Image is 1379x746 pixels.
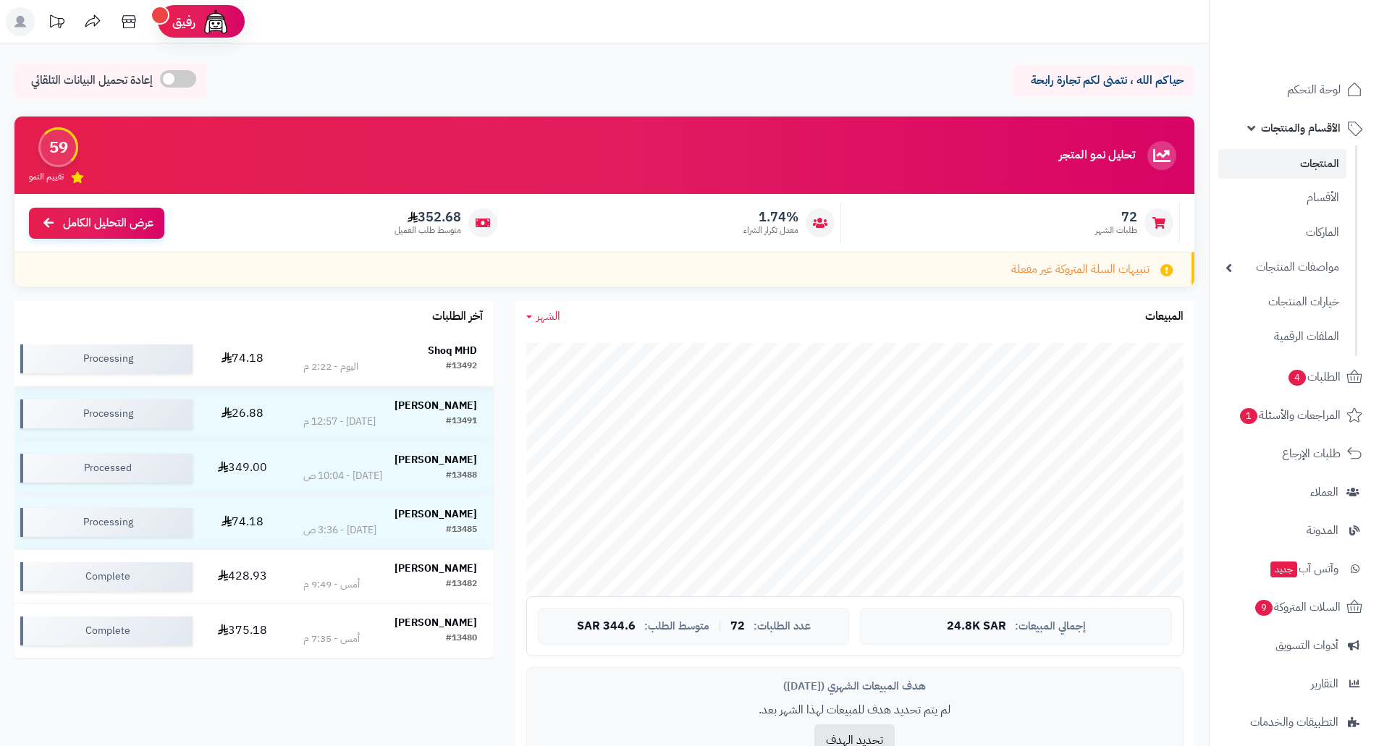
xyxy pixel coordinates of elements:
div: #13488 [446,469,477,483]
div: [DATE] - 12:57 م [303,415,376,429]
span: تنبيهات السلة المتروكة غير مفعلة [1011,261,1150,278]
img: ai-face.png [201,7,230,36]
span: الشهر [536,308,560,325]
td: 375.18 [198,604,286,658]
a: المراجعات والأسئلة1 [1218,398,1370,433]
span: 72 [1095,209,1137,225]
strong: [PERSON_NAME] [395,561,477,576]
span: التطبيقات والخدمات [1250,712,1338,732]
span: أدوات التسويق [1275,635,1338,656]
span: متوسط طلب العميل [395,224,461,237]
span: المراجعات والأسئلة [1239,405,1341,425]
span: وآتس آب [1269,559,1338,579]
a: التقارير [1218,666,1370,701]
a: مواصفات المنتجات [1218,252,1346,283]
td: 74.18 [198,332,286,386]
img: logo-2.png [1281,11,1365,41]
td: 74.18 [198,496,286,549]
span: الطلبات [1287,367,1341,387]
span: السلات المتروكة [1254,597,1341,617]
div: #13480 [446,632,477,646]
a: السلات المتروكة9 [1218,590,1370,624]
a: الأقسام [1218,182,1346,213]
a: التطبيقات والخدمات [1218,705,1370,739]
div: Processing [20,399,193,428]
a: أدوات التسويق [1218,628,1370,663]
span: | [718,621,722,632]
span: إجمالي المبيعات: [1015,620,1086,632]
a: تحديثات المنصة [38,7,75,40]
span: إعادة تحميل البيانات التلقائي [31,72,153,89]
a: خيارات المنتجات [1218,287,1346,318]
span: المدونة [1307,520,1338,541]
span: رفيق [172,13,195,30]
div: هدف المبيعات الشهري ([DATE]) [538,679,1172,694]
a: وآتس آبجديد [1218,551,1370,586]
span: متوسط الطلب: [644,620,709,632]
span: 344.6 SAR [577,620,636,633]
span: عرض التحليل الكامل [63,215,153,232]
span: 4 [1288,369,1306,386]
a: عرض التحليل الكامل [29,208,164,239]
span: جديد [1270,561,1297,577]
td: 428.93 [198,550,286,603]
span: 72 [730,620,745,633]
td: 349.00 [198,441,286,495]
div: #13485 [446,523,477,538]
span: 24.8K SAR [947,620,1006,633]
span: معدل تكرار الشراء [743,224,798,237]
span: تقييم النمو [29,171,64,183]
a: لوحة التحكم [1218,72,1370,107]
div: اليوم - 2:22 م [303,360,358,374]
div: #13491 [446,415,477,429]
strong: [PERSON_NAME] [395,506,477,522]
a: طلبات الإرجاع [1218,436,1370,471]
span: طلبات الإرجاع [1282,444,1341,464]
a: الطلبات4 [1218,360,1370,394]
a: المدونة [1218,513,1370,548]
div: [DATE] - 10:04 ص [303,469,382,483]
div: أمس - 9:49 م [303,577,360,592]
a: الماركات [1218,217,1346,248]
p: حياكم الله ، نتمنى لكم تجارة رابحة [1024,72,1184,89]
span: العملاء [1310,482,1338,502]
div: Processing [20,344,193,373]
td: 26.88 [198,387,286,441]
strong: [PERSON_NAME] [395,615,477,630]
span: الأقسام والمنتجات [1261,118,1341,138]
div: أمس - 7:35 م [303,632,360,646]
a: المنتجات [1218,149,1346,179]
p: لم يتم تحديد هدف للمبيعات لهذا الشهر بعد. [538,702,1172,719]
a: العملاء [1218,475,1370,509]
a: الملفات الرقمية [1218,321,1346,352]
a: الشهر [526,308,560,325]
span: 1.74% [743,209,798,225]
span: طلبات الشهر [1095,224,1137,237]
h3: آخر الطلبات [432,310,483,323]
strong: [PERSON_NAME] [395,452,477,467]
div: Processing [20,508,193,537]
strong: Shoq MHD [428,343,477,358]
span: 352.68 [395,209,461,225]
strong: [PERSON_NAME] [395,398,477,413]
span: 9 [1254,599,1273,616]
div: #13482 [446,577,477,592]
div: Processed [20,454,193,483]
span: 1 [1239,407,1257,424]
div: Complete [20,562,193,591]
div: Complete [20,616,193,645]
h3: تحليل نمو المتجر [1059,149,1135,162]
h3: المبيعات [1145,310,1184,323]
span: عدد الطلبات: [754,620,811,632]
span: لوحة التحكم [1287,80,1341,100]
span: التقارير [1311,674,1338,694]
div: #13492 [446,360,477,374]
div: [DATE] - 3:36 ص [303,523,376,538]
